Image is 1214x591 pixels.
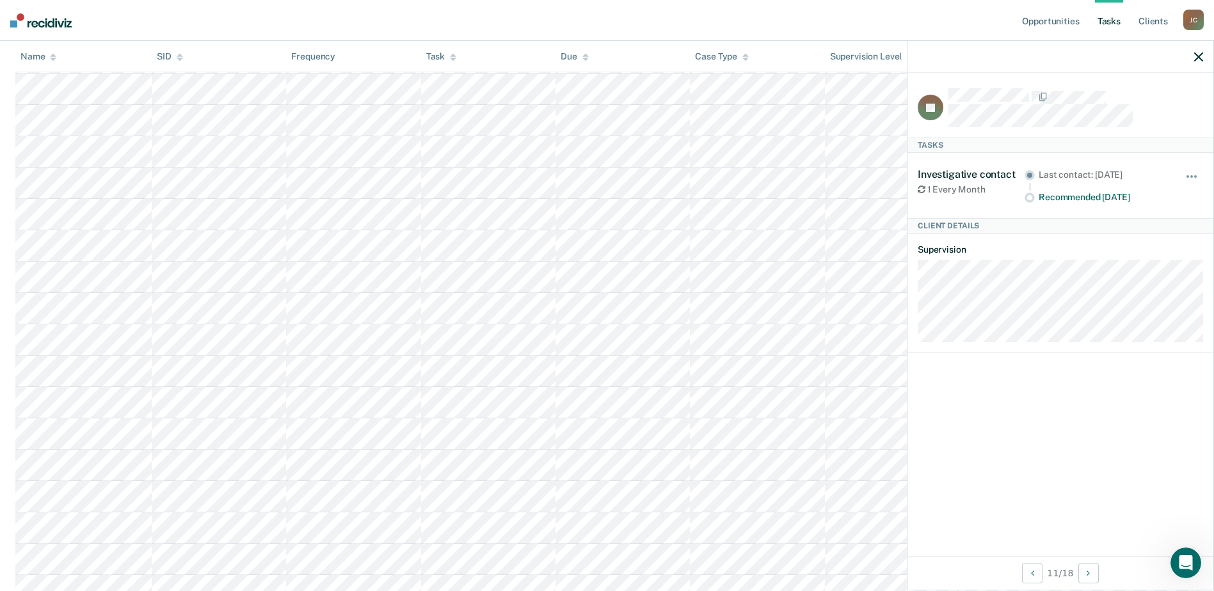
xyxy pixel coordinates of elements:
img: Recidiviz [10,13,72,28]
div: Task [426,51,456,62]
div: 11 / 18 [907,556,1213,590]
div: Recommended [DATE] [1039,192,1167,203]
div: SID [157,51,183,62]
div: Due [561,51,589,62]
div: Frequency [291,51,335,62]
iframe: Intercom live chat [1170,548,1201,578]
div: Tasks [907,138,1213,153]
div: Client Details [907,218,1213,233]
div: Last contact: [DATE] [1039,169,1167,180]
div: Supervision Level [830,51,914,62]
div: Name [20,51,56,62]
dt: Supervision [918,244,1203,255]
div: Investigative contact [918,168,1025,180]
div: 1 Every Month [918,184,1025,195]
button: Next Client [1078,563,1099,583]
div: J C [1183,10,1204,30]
div: Case Type [695,51,749,62]
button: Previous Client [1022,563,1042,583]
